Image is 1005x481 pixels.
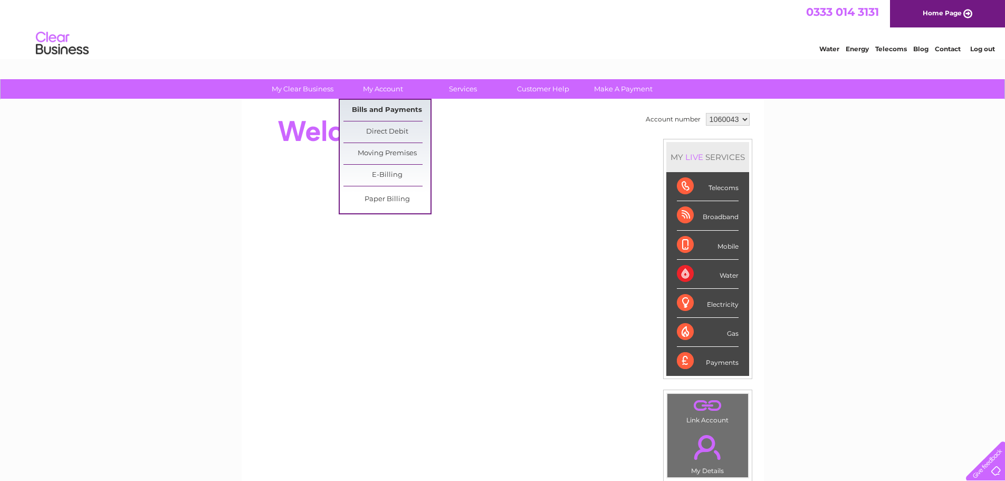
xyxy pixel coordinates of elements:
[677,318,739,347] div: Gas
[670,397,745,415] a: .
[580,79,667,99] a: Make A Payment
[339,79,426,99] a: My Account
[819,45,839,53] a: Water
[846,45,869,53] a: Energy
[913,45,929,53] a: Blog
[677,172,739,201] div: Telecoms
[419,79,506,99] a: Services
[500,79,587,99] a: Customer Help
[683,152,705,162] div: LIVE
[666,142,749,172] div: MY SERVICES
[677,289,739,318] div: Electricity
[343,121,430,143] a: Direct Debit
[935,45,961,53] a: Contact
[343,143,430,164] a: Moving Premises
[677,260,739,289] div: Water
[254,6,752,51] div: Clear Business is a trading name of Verastar Limited (registered in [GEOGRAPHIC_DATA] No. 3667643...
[970,45,995,53] a: Log out
[667,426,749,478] td: My Details
[677,347,739,375] div: Payments
[670,429,745,466] a: .
[677,231,739,260] div: Mobile
[643,110,703,128] td: Account number
[259,79,346,99] a: My Clear Business
[677,201,739,230] div: Broadband
[875,45,907,53] a: Telecoms
[806,5,879,18] a: 0333 014 3131
[343,100,430,121] a: Bills and Payments
[343,165,430,186] a: E-Billing
[343,189,430,210] a: Paper Billing
[35,27,89,60] img: logo.png
[667,393,749,427] td: Link Account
